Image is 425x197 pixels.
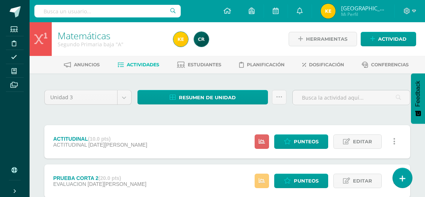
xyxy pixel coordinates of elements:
span: Feedback [415,81,421,107]
div: PRUEBA CORTA 2 [53,175,146,181]
a: Estudiantes [177,59,221,71]
span: Resumen de unidad [179,91,236,104]
span: Dosificación [309,62,344,67]
a: Matemáticas [58,29,110,42]
span: Unidad 3 [50,90,112,104]
input: Busca la actividad aquí... [293,90,410,105]
strong: (20.0 pts) [98,175,121,181]
a: Planificación [239,59,285,71]
span: Editar [353,174,372,188]
span: Punteos [294,174,319,188]
h1: Matemáticas [58,30,164,41]
span: Actividad [378,32,407,46]
span: Mi Perfil [341,11,385,17]
span: [DATE][PERSON_NAME] [88,181,146,187]
img: 19436fc6d9716341a8510cf58c6830a2.png [194,32,209,47]
span: [GEOGRAPHIC_DATA] [341,4,385,12]
div: ACTITUDINAL [53,136,147,142]
img: cac69b3a1053a0e96759db03ee3b121c.png [321,4,336,19]
span: Actividades [127,62,159,67]
a: Dosificación [302,59,344,71]
a: Resumen de unidad [137,90,268,104]
span: Anuncios [74,62,100,67]
a: Actividades [118,59,159,71]
a: Anuncios [64,59,100,71]
span: [DATE][PERSON_NAME] [88,142,147,148]
strong: (10.0 pts) [88,136,110,142]
span: Herramientas [306,32,347,46]
span: ACTITUDINAL [53,142,87,148]
a: Herramientas [289,32,357,46]
span: Conferencias [371,62,409,67]
span: EVALUACION [53,181,86,187]
a: Conferencias [362,59,409,71]
button: Feedback - Mostrar encuesta [411,73,425,124]
input: Busca un usuario... [34,5,181,17]
a: Punteos [274,174,328,188]
div: Segundo Primaria baja 'A' [58,41,164,48]
a: Unidad 3 [45,90,131,104]
span: Punteos [294,135,319,148]
span: Editar [353,135,372,148]
span: Planificación [247,62,285,67]
a: Punteos [274,134,328,149]
img: cac69b3a1053a0e96759db03ee3b121c.png [173,32,188,47]
a: Actividad [361,32,416,46]
span: Estudiantes [188,62,221,67]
